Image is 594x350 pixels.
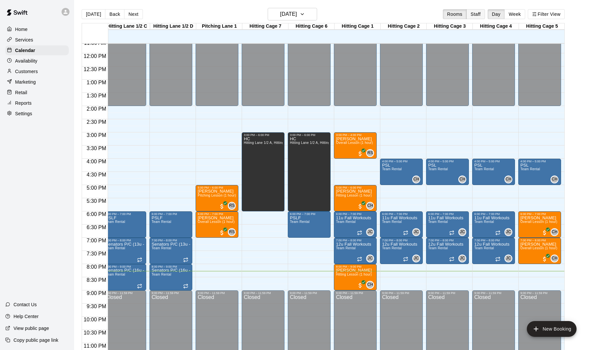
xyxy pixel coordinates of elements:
[458,255,466,262] div: Jaiden Cioffi
[336,141,373,145] span: Overall Lesson (1 hour)
[5,35,69,45] a: Services
[541,256,548,262] span: All customers have paid
[13,313,39,320] p: Help Center
[474,291,513,295] div: 9:00 PM – 11:59 PM
[357,256,362,262] span: Recurring event
[105,246,125,250] span: Team Rental
[268,8,317,20] button: [DATE]
[426,211,469,238] div: 6:00 PM – 7:00 PM: 11u Fall Workouts
[368,229,373,235] span: JC
[449,230,454,235] span: Recurring event
[367,202,373,209] span: CH
[428,160,467,163] div: 4:00 PM – 5:00 PM
[229,229,235,235] span: RS
[505,176,511,183] span: CH
[15,26,28,33] p: Home
[105,239,144,242] div: 7:00 PM – 8:00 PM
[488,9,505,19] button: Day
[183,257,188,262] span: Recurring event
[495,230,500,235] span: Recurring event
[460,255,465,262] span: JC
[449,256,454,262] span: Recurring event
[474,239,513,242] div: 7:00 PM – 8:00 PM
[85,93,108,98] span: 1:30 PM
[151,212,190,216] div: 6:00 PM – 7:00 PM
[336,212,375,216] div: 6:00 PM – 7:00 PM
[415,228,420,236] span: Jaiden Cioffi
[518,159,561,185] div: 4:00 PM – 5:00 PM: PSL
[334,238,377,264] div: 7:00 PM – 8:00 PM: 12u Fall Workouts
[105,273,125,276] span: Team Rental
[198,220,234,224] span: Overall Lesson (1 hour)
[506,255,511,262] span: JC
[103,264,146,290] div: 8:00 PM – 9:00 PM: Senators P/C (16u - 18u)
[551,255,558,262] div: Conner Hall
[198,212,236,216] div: 6:00 PM – 7:00 PM
[5,45,69,55] a: Calendar
[474,160,513,163] div: 4:00 PM – 5:00 PM
[412,228,420,236] div: Jaiden Cioffi
[244,291,283,295] div: 9:00 PM – 11:59 PM
[528,9,565,19] button: Filter View
[85,211,108,217] span: 6:00 PM
[461,255,466,262] span: Jaiden Cioffi
[368,255,373,262] span: JC
[336,246,356,250] span: Team Rental
[366,202,374,210] div: Conner Hall
[196,211,238,238] div: 6:00 PM – 7:00 PM: Harrison Boatman
[230,202,236,210] span: Ryan Schubert
[242,23,288,30] div: Hitting Cage 7
[520,291,559,295] div: 9:00 PM – 11:59 PM
[504,255,512,262] div: Jaiden Cioffi
[474,220,494,224] span: Team Rental
[103,238,146,264] div: 7:00 PM – 8:00 PM: Senators P/C (13u - 15u)
[85,159,108,164] span: 4:00 PM
[336,239,375,242] div: 7:00 PM – 8:00 PM
[382,291,421,295] div: 9:00 PM – 11:59 PM
[151,220,171,224] span: Team Rental
[105,212,144,216] div: 6:00 PM – 7:00 PM
[85,225,108,230] span: 6:30 PM
[366,149,374,157] div: Ryan Schubert
[5,56,69,66] div: Availability
[461,175,466,183] span: Conner Hall
[15,47,35,54] p: Calendar
[85,198,108,204] span: 5:30 PM
[415,175,420,183] span: Conner Hall
[85,172,108,177] span: 4:30 PM
[228,202,236,210] div: Ryan Schubert
[552,255,557,262] span: CH
[15,110,32,117] p: Settings
[541,229,548,236] span: All customers have paid
[85,251,108,256] span: 7:30 PM
[369,149,374,157] span: Ryan Schubert
[82,9,105,19] button: [DATE]
[150,23,196,30] div: Hitting Lane 1/2 D
[105,220,125,224] span: Team Rental
[290,291,329,295] div: 9:00 PM – 11:59 PM
[459,176,465,183] span: CH
[367,282,373,288] span: CH
[334,211,377,238] div: 6:00 PM – 7:00 PM: 11u Fall Workouts
[198,194,236,197] span: Pitching Lesson (1 hour)
[380,159,423,185] div: 4:00 PM – 5:00 PM: PSL
[82,317,108,322] span: 10:00 PM
[426,159,469,185] div: 4:00 PM – 5:00 PM: PSL
[382,160,421,163] div: 4:00 PM – 5:00 PM
[428,246,448,250] span: Team Rental
[15,37,33,43] p: Services
[382,220,402,224] span: Team Rental
[369,281,374,289] span: Conner Hall
[198,186,236,189] div: 5:00 PM – 6:00 PM
[15,68,38,75] p: Customers
[367,150,373,156] span: RS
[124,9,143,19] button: Next
[495,256,500,262] span: Recurring event
[472,238,515,264] div: 7:00 PM – 8:00 PM: 12u Fall Workouts
[335,23,381,30] div: Hitting Cage 1
[428,239,467,242] div: 7:00 PM – 8:00 PM
[85,238,108,243] span: 7:00 PM
[426,238,469,264] div: 7:00 PM – 8:00 PM: 12u Fall Workouts
[520,220,557,224] span: Overall Lesson (1 hour)
[504,9,525,19] button: Week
